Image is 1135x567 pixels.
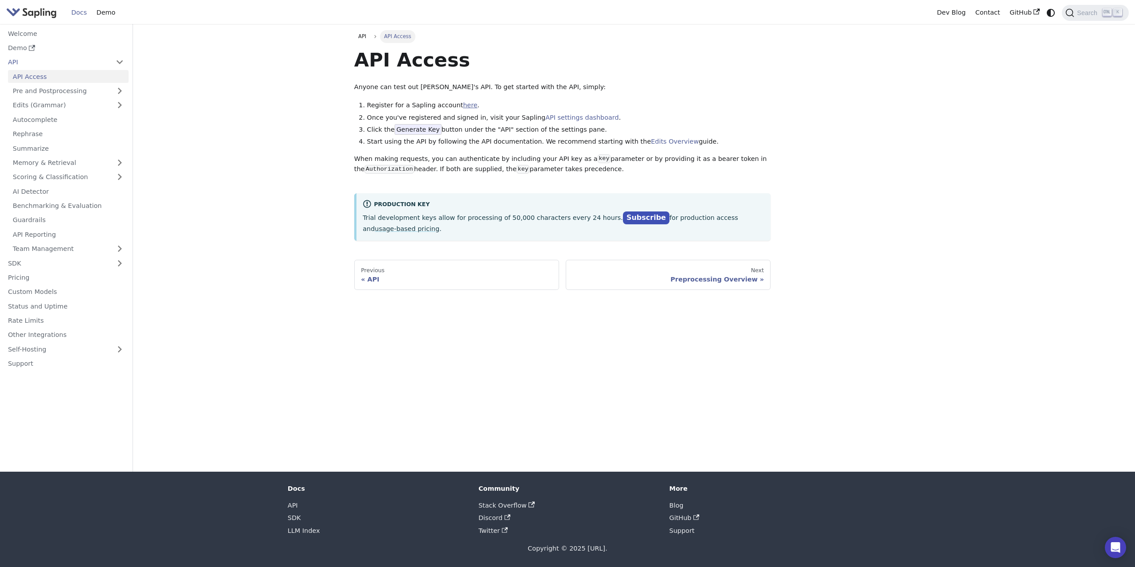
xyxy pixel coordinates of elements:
[478,514,510,521] a: Discord
[111,56,129,69] button: Collapse sidebar category 'API'
[363,212,764,234] p: Trial development keys allow for processing of 50,000 characters every 24 hours. for production a...
[8,85,129,98] a: Pre and Postprocessing
[354,30,771,43] nav: Breadcrumbs
[1005,6,1044,20] a: GitHub
[288,544,847,554] div: Copyright © 2025 [URL].
[8,228,129,241] a: API Reporting
[354,30,371,43] a: API
[1062,5,1128,21] button: Search (Ctrl+K)
[111,257,129,270] button: Expand sidebar category 'SDK'
[1045,6,1057,19] button: Switch between dark and light mode (currently system mode)
[478,527,508,534] a: Twitter
[478,485,657,493] div: Community
[354,154,771,175] p: When making requests, you can authenticate by including your API key as a parameter or by providi...
[623,211,669,224] a: Subscribe
[288,527,320,534] a: LLM Index
[354,82,771,93] p: Anyone can test out [PERSON_NAME]'s API. To get started with the API, simply:
[3,328,129,341] a: Other Integrations
[367,125,771,135] li: Click the button under the "API" section of the settings pane.
[364,165,414,174] code: Authorization
[8,214,129,227] a: Guardrails
[669,527,695,534] a: Support
[3,314,129,327] a: Rate Limits
[572,267,764,274] div: Next
[8,70,129,83] a: API Access
[354,260,560,290] a: PreviousAPI
[363,199,764,210] div: Production Key
[354,48,771,72] h1: API Access
[8,142,129,155] a: Summarize
[3,271,129,284] a: Pricing
[8,128,129,141] a: Rephrase
[8,156,129,169] a: Memory & Retrieval
[651,138,699,145] a: Edits Overview
[380,30,415,43] span: API Access
[375,225,439,232] a: usage-based pricing
[67,6,92,20] a: Docs
[545,114,618,121] a: API settings dashboard
[566,260,771,290] a: NextPreprocessing Overview
[354,260,771,290] nav: Docs pages
[971,6,1005,20] a: Contact
[8,171,129,184] a: Scoring & Classification
[361,267,552,274] div: Previous
[367,100,771,111] li: Register for a Sapling account .
[572,275,764,283] div: Preprocessing Overview
[361,275,552,283] div: API
[6,6,60,19] a: Sapling.ai
[8,99,129,112] a: Edits (Grammar)
[517,165,529,174] code: key
[3,343,129,356] a: Self-Hosting
[288,514,301,521] a: SDK
[8,185,129,198] a: AI Detector
[669,502,684,509] a: Blog
[3,27,129,40] a: Welcome
[8,242,129,255] a: Team Management
[932,6,970,20] a: Dev Blog
[6,6,57,19] img: Sapling.ai
[288,502,298,509] a: API
[1105,537,1126,558] div: Open Intercom Messenger
[3,300,129,313] a: Status and Uptime
[3,42,129,55] a: Demo
[288,485,466,493] div: Docs
[598,154,611,163] code: key
[358,33,366,39] span: API
[478,502,534,509] a: Stack Overflow
[669,514,700,521] a: GitHub
[367,137,771,147] li: Start using the API by following the API documentation. We recommend starting with the guide.
[669,485,848,493] div: More
[8,113,129,126] a: Autocomplete
[3,56,111,69] a: API
[395,124,442,135] span: Generate Key
[3,285,129,298] a: Custom Models
[92,6,120,20] a: Demo
[463,102,477,109] a: here
[367,113,771,123] li: Once you've registered and signed in, visit your Sapling .
[3,357,129,370] a: Support
[3,257,111,270] a: SDK
[1113,8,1122,16] kbd: K
[8,199,129,212] a: Benchmarking & Evaluation
[1074,9,1103,16] span: Search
